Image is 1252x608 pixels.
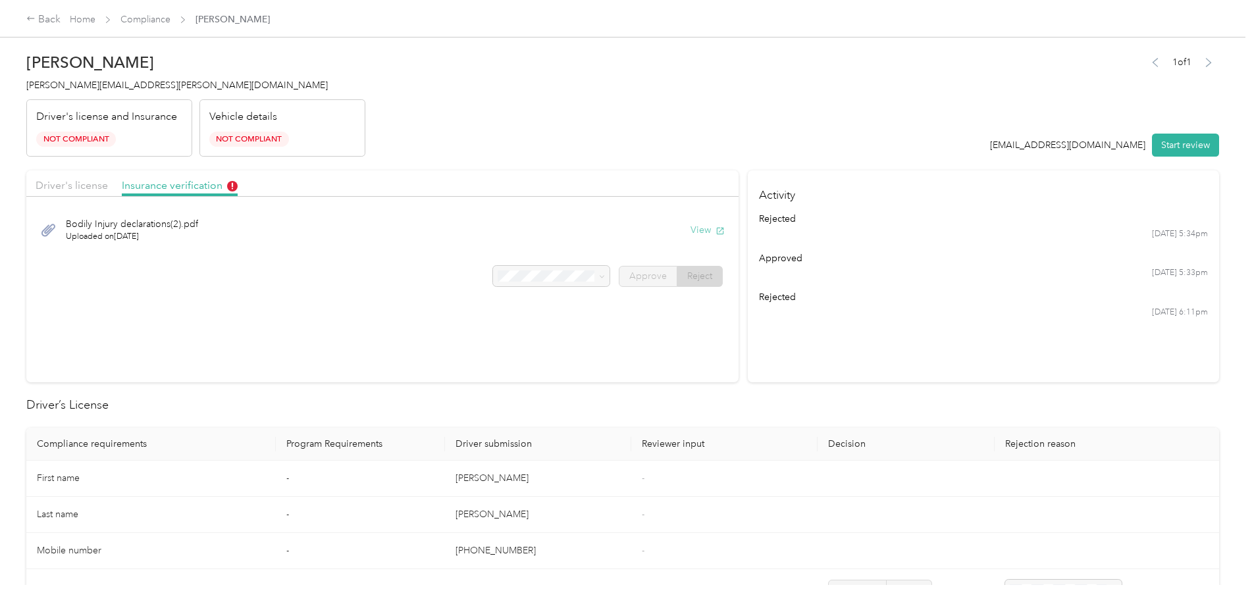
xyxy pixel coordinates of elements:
[26,533,276,569] td: Mobile number
[66,217,198,231] span: Bodily Injury declarations(2).pdf
[66,231,198,243] span: Uploaded on [DATE]
[37,545,101,556] span: Mobile number
[1178,534,1252,608] iframe: Everlance-gr Chat Button Frame
[122,179,238,191] span: Insurance verification
[759,251,1207,265] div: approved
[818,428,995,461] th: Decision
[445,533,631,569] td: [PHONE_NUMBER]
[36,109,177,125] p: Driver's license and Insurance
[37,584,147,595] span: Driver License expiration *
[26,80,328,91] span: [PERSON_NAME][EMAIL_ADDRESS][PERSON_NAME][DOMAIN_NAME]
[445,461,631,497] td: [PERSON_NAME]
[26,53,365,72] h2: [PERSON_NAME]
[209,109,277,125] p: Vehicle details
[687,270,712,282] span: Reject
[276,461,445,497] td: -
[1152,134,1219,157] button: Start review
[642,584,644,595] span: -
[1152,228,1208,240] time: [DATE] 5:34pm
[37,509,78,520] span: Last name
[629,270,667,282] span: Approve
[759,290,1207,304] div: rejected
[196,13,270,26] span: [PERSON_NAME]
[445,428,631,461] th: Driver submission
[26,428,276,461] th: Compliance requirements
[691,223,725,237] button: View
[1172,55,1191,69] span: 1 of 1
[120,14,170,25] a: Compliance
[37,472,80,484] span: First name
[1152,267,1208,279] time: [DATE] 5:33pm
[26,396,1219,414] h2: Driver’s License
[1152,307,1208,318] time: [DATE] 6:11pm
[990,138,1145,152] div: [EMAIL_ADDRESS][DOMAIN_NAME]
[642,509,644,520] span: -
[445,497,631,533] td: [PERSON_NAME]
[26,497,276,533] td: Last name
[748,170,1219,212] h4: Activity
[36,132,116,147] span: Not Compliant
[759,212,1207,226] div: rejected
[36,179,108,191] span: Driver's license
[631,428,818,461] th: Reviewer input
[897,584,922,595] span: Reject
[209,132,289,147] span: Not Compliant
[70,14,95,25] a: Home
[26,461,276,497] td: First name
[995,428,1219,461] th: Rejection reason
[276,497,445,533] td: -
[839,584,876,595] span: Approve
[276,533,445,569] td: -
[276,428,445,461] th: Program Requirements
[26,12,61,28] div: Back
[642,545,644,556] span: -
[642,472,644,484] span: -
